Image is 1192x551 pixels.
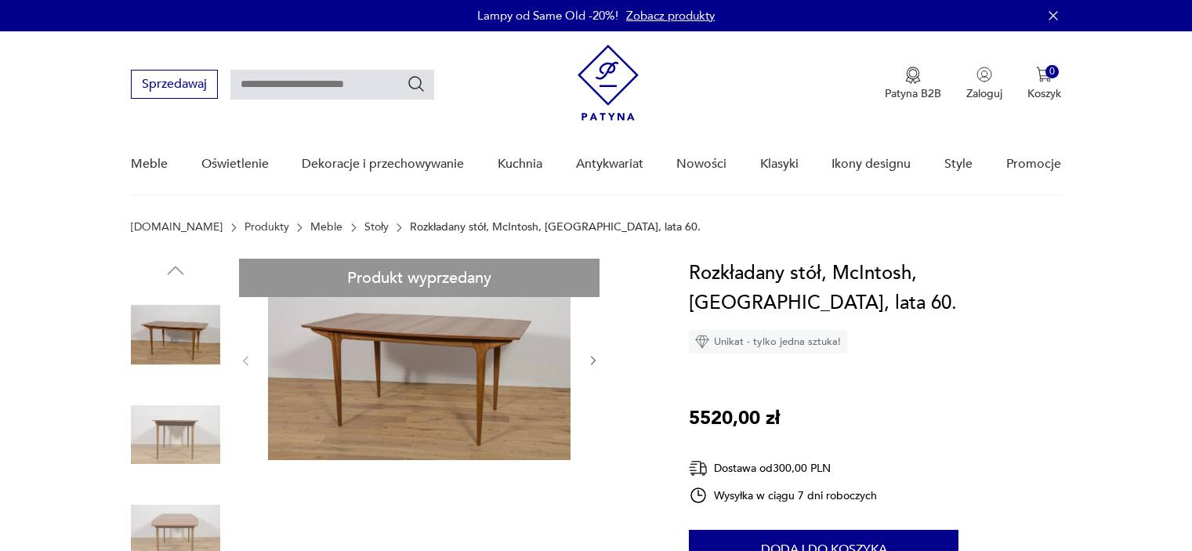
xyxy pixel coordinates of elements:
[410,221,701,234] p: Rozkładany stół, McIntosh, [GEOGRAPHIC_DATA], lata 60.
[1036,67,1052,82] img: Ikona koszyka
[302,134,464,194] a: Dekoracje i przechowywanie
[268,259,571,460] img: Zdjęcie produktu Rozkładany stół, McIntosh, Wielka Brytania, lata 60.
[689,486,877,505] div: Wysyłka w ciągu 7 dni roboczych
[131,134,168,194] a: Meble
[966,86,1002,101] p: Zaloguj
[245,221,289,234] a: Produkty
[1045,65,1059,78] div: 0
[131,80,218,91] a: Sprzedawaj
[905,67,921,84] img: Ikona medalu
[131,390,220,480] img: Zdjęcie produktu Rozkładany stół, McIntosh, Wielka Brytania, lata 60.
[944,134,973,194] a: Style
[201,134,269,194] a: Oświetlenie
[676,134,726,194] a: Nowości
[885,86,941,101] p: Patyna B2B
[477,8,618,24] p: Lampy od Same Old -20%!
[689,459,877,478] div: Dostawa od 300,00 PLN
[576,134,643,194] a: Antykwariat
[239,259,600,297] div: Produkt wyprzedany
[1027,86,1061,101] p: Koszyk
[695,335,709,349] img: Ikona diamentu
[689,404,780,433] p: 5520,00 zł
[498,134,542,194] a: Kuchnia
[976,67,992,82] img: Ikonka użytkownika
[689,259,1061,318] h1: Rozkładany stół, McIntosh, [GEOGRAPHIC_DATA], lata 60.
[689,330,847,353] div: Unikat - tylko jedna sztuka!
[310,221,342,234] a: Meble
[131,221,223,234] a: [DOMAIN_NAME]
[1027,67,1061,101] button: 0Koszyk
[689,459,708,478] img: Ikona dostawy
[1006,134,1061,194] a: Promocje
[131,290,220,379] img: Zdjęcie produktu Rozkładany stół, McIntosh, Wielka Brytania, lata 60.
[966,67,1002,101] button: Zaloguj
[626,8,715,24] a: Zobacz produkty
[131,70,218,99] button: Sprzedawaj
[578,45,639,121] img: Patyna - sklep z meblami i dekoracjami vintage
[885,67,941,101] a: Ikona medaluPatyna B2B
[407,74,426,93] button: Szukaj
[364,221,389,234] a: Stoły
[760,134,799,194] a: Klasyki
[832,134,911,194] a: Ikony designu
[885,67,941,101] button: Patyna B2B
